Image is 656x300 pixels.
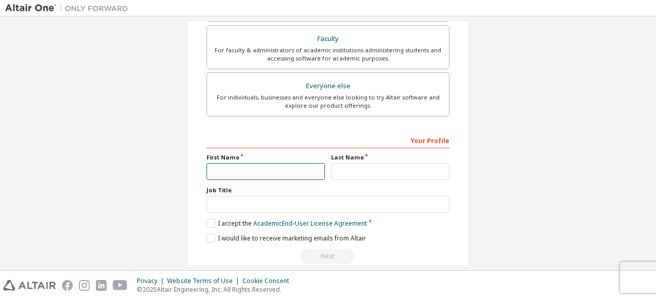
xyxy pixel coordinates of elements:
label: Job Title [207,186,449,194]
img: altair_logo.svg [3,280,56,291]
img: Altair One [5,3,133,13]
label: Last Name [331,153,449,162]
div: For faculty & administrators of academic institutions administering students and accessing softwa... [213,46,443,63]
div: Faculty [213,32,443,46]
div: Everyone else [213,79,443,93]
p: © 2025 Altair Engineering, Inc. All Rights Reserved. [137,285,295,294]
div: Website Terms of Use [167,277,242,285]
div: Your Profile [207,132,449,148]
label: I would like to receive marketing emails from Altair [207,234,366,243]
img: linkedin.svg [96,280,107,291]
label: First Name [207,153,325,162]
img: facebook.svg [62,280,73,291]
div: Read and acccept EULA to continue [207,249,449,264]
img: instagram.svg [79,280,90,291]
img: youtube.svg [113,280,128,291]
a: Academic End-User License Agreement [253,219,367,228]
label: I accept the [207,219,367,228]
div: For individuals, businesses and everyone else looking to try Altair software and explore our prod... [213,93,443,110]
div: Cookie Consent [242,277,295,285]
div: Privacy [137,277,167,285]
